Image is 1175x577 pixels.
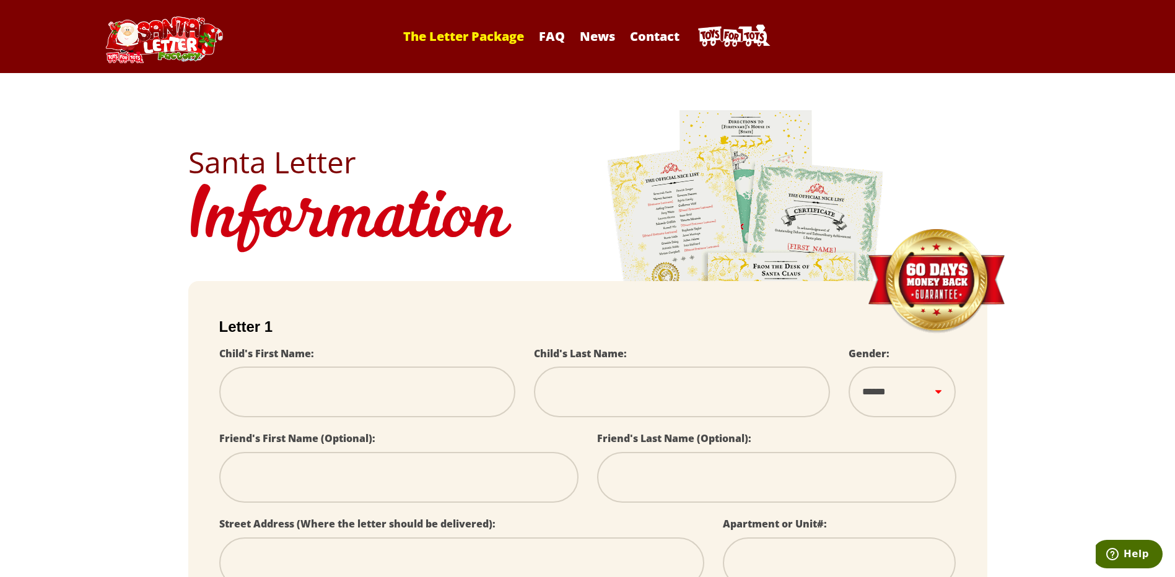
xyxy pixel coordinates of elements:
a: The Letter Package [397,28,530,45]
label: Street Address (Where the letter should be delivered): [219,517,496,531]
label: Apartment or Unit#: [723,517,827,531]
a: News [574,28,621,45]
label: Child's Last Name: [534,347,627,360]
label: Friend's First Name (Optional): [219,432,375,445]
a: FAQ [533,28,571,45]
img: letters.png [606,108,885,454]
label: Child's First Name: [219,347,314,360]
img: Santa Letter Logo [102,16,225,63]
label: Friend's Last Name (Optional): [597,432,751,445]
h1: Information [188,177,987,262]
a: Contact [624,28,686,45]
label: Gender: [849,347,889,360]
img: Money Back Guarantee [867,228,1006,334]
iframe: Opens a widget where you can find more information [1096,540,1163,571]
h2: Letter 1 [219,318,956,336]
h2: Santa Letter [188,147,987,177]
